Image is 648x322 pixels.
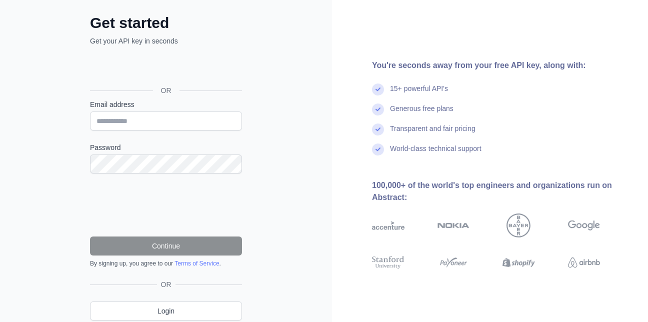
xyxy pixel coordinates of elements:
div: 15+ powerful API's [390,83,448,103]
div: You're seconds away from your free API key, along with: [372,59,632,71]
label: Password [90,142,242,152]
img: check mark [372,83,384,95]
div: Generous free plans [390,103,453,123]
span: OR [157,279,175,289]
a: Login [90,301,242,320]
p: Get your API key in seconds [90,36,242,46]
img: stanford university [372,254,404,270]
img: payoneer [437,254,470,270]
span: OR [153,85,179,95]
iframe: reCAPTCHA [90,185,242,224]
img: check mark [372,123,384,135]
div: World-class technical support [390,143,481,163]
div: By signing up, you agree to our . [90,259,242,267]
img: accenture [372,213,404,237]
img: nokia [437,213,470,237]
img: shopify [502,254,535,270]
div: Transparent and fair pricing [390,123,475,143]
img: check mark [372,143,384,155]
img: check mark [372,103,384,115]
a: Terms of Service [174,260,219,267]
img: bayer [506,213,530,237]
img: google [568,213,600,237]
iframe: Sign in with Google Button [85,57,245,79]
img: airbnb [568,254,600,270]
button: Continue [90,236,242,255]
label: Email address [90,99,242,109]
div: 100,000+ of the world's top engineers and organizations run on Abstract: [372,179,632,203]
h2: Get started [90,14,242,32]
